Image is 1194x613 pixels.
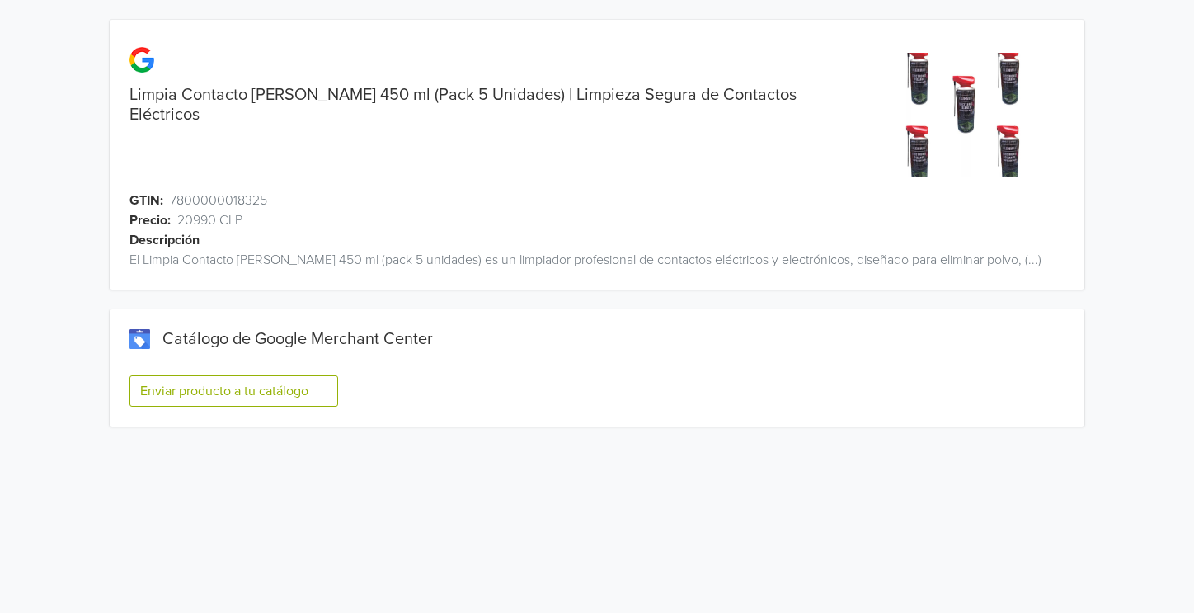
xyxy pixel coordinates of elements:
[110,250,1084,270] div: El Limpia Contacto [PERSON_NAME] 450 ml (pack 5 unidades) es un limpiador profesional de contacto...
[129,191,163,210] span: GTIN:
[129,210,171,230] span: Precio:
[129,329,1065,349] div: Catálogo de Google Merchant Center
[129,375,338,407] button: Enviar producto a tu catálogo
[129,230,1104,250] div: Descripción
[110,85,840,125] div: Limpia Contacto [PERSON_NAME] 450 ml (Pack 5 Unidades) | Limpieza Segura de Contactos Eléctricos
[170,191,267,210] span: 7800000018325
[900,53,1025,177] img: product_image
[177,210,242,230] span: 20990 CLP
